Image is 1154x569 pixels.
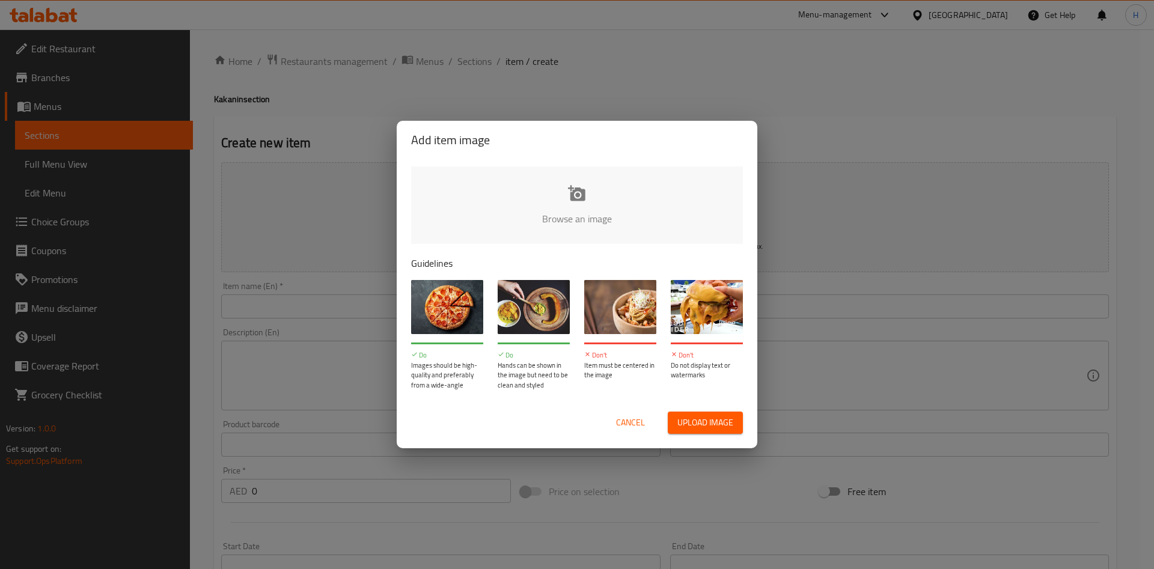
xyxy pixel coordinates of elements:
img: guide-img-1@3x.jpg [411,280,483,334]
span: Upload image [677,415,733,430]
button: Cancel [611,412,650,434]
p: Item must be centered in the image [584,361,656,380]
span: Cancel [616,415,645,430]
p: Images should be high-quality and preferably from a wide-angle [411,361,483,391]
p: Don't [671,350,743,361]
p: Do [411,350,483,361]
p: Guidelines [411,256,743,270]
img: guide-img-2@3x.jpg [498,280,570,334]
p: Do not display text or watermarks [671,361,743,380]
p: Hands can be shown in the image but need to be clean and styled [498,361,570,391]
p: Do [498,350,570,361]
p: Don't [584,350,656,361]
img: guide-img-3@3x.jpg [584,280,656,334]
button: Upload image [668,412,743,434]
h2: Add item image [411,130,743,150]
img: guide-img-4@3x.jpg [671,280,743,334]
